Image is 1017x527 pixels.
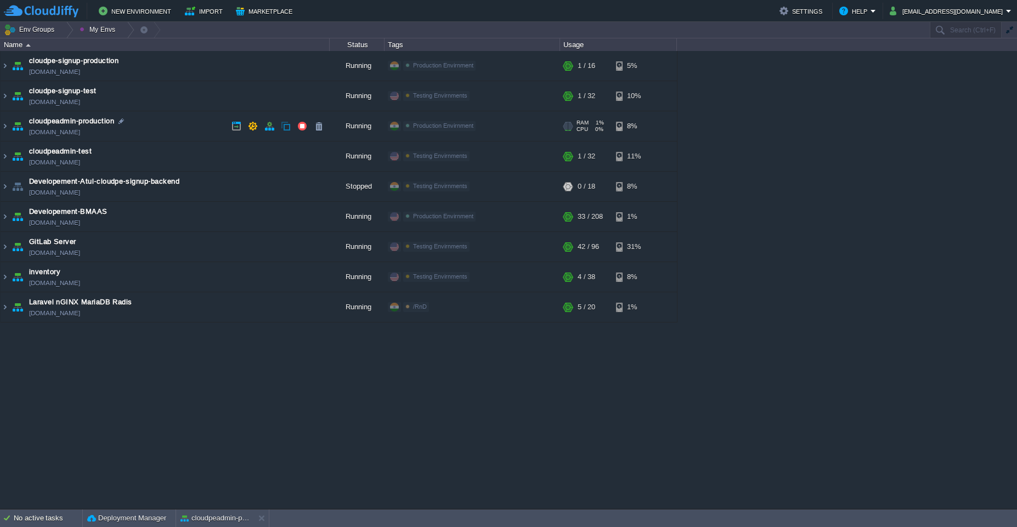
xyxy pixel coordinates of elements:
[330,111,385,141] div: Running
[413,62,473,69] span: Production Envirnment
[413,243,467,250] span: Testing Envirnments
[1,172,9,201] img: AMDAwAAAACH5BAEAAAAALAAAAAABAAEAAAICRAEAOw==
[616,232,652,262] div: 31%
[616,141,652,171] div: 11%
[616,51,652,81] div: 5%
[578,262,595,292] div: 4 / 38
[236,4,296,18] button: Marketplace
[10,202,25,231] img: AMDAwAAAACH5BAEAAAAALAAAAAABAAEAAAICRAEAOw==
[29,157,80,168] a: [DOMAIN_NAME]
[779,4,826,18] button: Settings
[577,126,588,133] span: CPU
[578,232,599,262] div: 42 / 96
[616,292,652,322] div: 1%
[593,120,604,126] span: 1%
[330,38,384,51] div: Status
[592,126,603,133] span: 0%
[1,81,9,111] img: AMDAwAAAACH5BAEAAAAALAAAAAABAAEAAAICRAEAOw==
[29,267,60,277] a: inventory
[29,55,118,66] a: cloudpe-signup-production
[839,4,871,18] button: Help
[10,141,25,171] img: AMDAwAAAACH5BAEAAAAALAAAAAABAAEAAAICRAEAOw==
[26,44,31,47] img: AMDAwAAAACH5BAEAAAAALAAAAAABAAEAAAICRAEAOw==
[1,292,9,322] img: AMDAwAAAACH5BAEAAAAALAAAAAABAAEAAAICRAEAOw==
[29,308,80,319] a: [DOMAIN_NAME]
[10,81,25,111] img: AMDAwAAAACH5BAEAAAAALAAAAAABAAEAAAICRAEAOw==
[185,4,226,18] button: Import
[29,277,80,288] a: [DOMAIN_NAME]
[10,172,25,201] img: AMDAwAAAACH5BAEAAAAALAAAAAABAAEAAAICRAEAOw==
[180,513,250,524] button: cloudpeadmin-production
[413,152,467,159] span: Testing Envirnments
[413,183,467,189] span: Testing Envirnments
[29,127,80,138] a: [DOMAIN_NAME]
[1,141,9,171] img: AMDAwAAAACH5BAEAAAAALAAAAAABAAEAAAICRAEAOw==
[413,273,467,280] span: Testing Envirnments
[29,206,108,217] a: Developement-BMAAS
[616,81,652,111] div: 10%
[330,51,385,81] div: Running
[10,292,25,322] img: AMDAwAAAACH5BAEAAAAALAAAAAABAAEAAAICRAEAOw==
[10,232,25,262] img: AMDAwAAAACH5BAEAAAAALAAAAAABAAEAAAICRAEAOw==
[29,97,80,107] a: [DOMAIN_NAME]
[385,38,560,51] div: Tags
[29,86,97,97] a: cloudpe-signup-test
[29,187,80,198] a: [DOMAIN_NAME]
[578,51,595,81] div: 1 / 16
[413,92,467,99] span: Testing Envirnments
[413,122,473,129] span: Production Envirnment
[890,4,1006,18] button: [EMAIL_ADDRESS][DOMAIN_NAME]
[578,172,595,201] div: 0 / 18
[29,146,92,157] a: cloudpeadmin-test
[330,202,385,231] div: Running
[330,172,385,201] div: Stopped
[29,176,179,187] a: Developement-Atul-cloudpe-signup-backend
[330,232,385,262] div: Running
[578,292,595,322] div: 5 / 20
[99,4,174,18] button: New Environment
[87,513,166,524] button: Deployment Manager
[616,172,652,201] div: 8%
[971,483,1006,516] iframe: chat widget
[1,38,329,51] div: Name
[330,262,385,292] div: Running
[413,213,473,219] span: Production Envirnment
[330,292,385,322] div: Running
[561,38,676,51] div: Usage
[10,111,25,141] img: AMDAwAAAACH5BAEAAAAALAAAAAABAAEAAAICRAEAOw==
[1,202,9,231] img: AMDAwAAAACH5BAEAAAAALAAAAAABAAEAAAICRAEAOw==
[29,116,114,127] a: cloudpeadmin-production
[1,111,9,141] img: AMDAwAAAACH5BAEAAAAALAAAAAABAAEAAAICRAEAOw==
[616,262,652,292] div: 8%
[29,217,80,228] a: [DOMAIN_NAME]
[14,509,82,527] div: No active tasks
[1,232,9,262] img: AMDAwAAAACH5BAEAAAAALAAAAAABAAEAAAICRAEAOw==
[29,247,80,258] a: [DOMAIN_NAME]
[578,81,595,111] div: 1 / 32
[29,297,132,308] a: Laravel nGINX MariaDB Radis
[577,120,589,126] span: RAM
[330,141,385,171] div: Running
[10,51,25,81] img: AMDAwAAAACH5BAEAAAAALAAAAAABAAEAAAICRAEAOw==
[80,22,118,37] button: My Envs
[616,111,652,141] div: 8%
[578,202,603,231] div: 33 / 208
[330,81,385,111] div: Running
[29,236,76,247] a: GitLab Server
[29,66,80,77] a: [DOMAIN_NAME]
[4,4,78,18] img: CloudJiffy
[1,262,9,292] img: AMDAwAAAACH5BAEAAAAALAAAAAABAAEAAAICRAEAOw==
[616,202,652,231] div: 1%
[10,262,25,292] img: AMDAwAAAACH5BAEAAAAALAAAAAABAAEAAAICRAEAOw==
[1,51,9,81] img: AMDAwAAAACH5BAEAAAAALAAAAAABAAEAAAICRAEAOw==
[578,141,595,171] div: 1 / 32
